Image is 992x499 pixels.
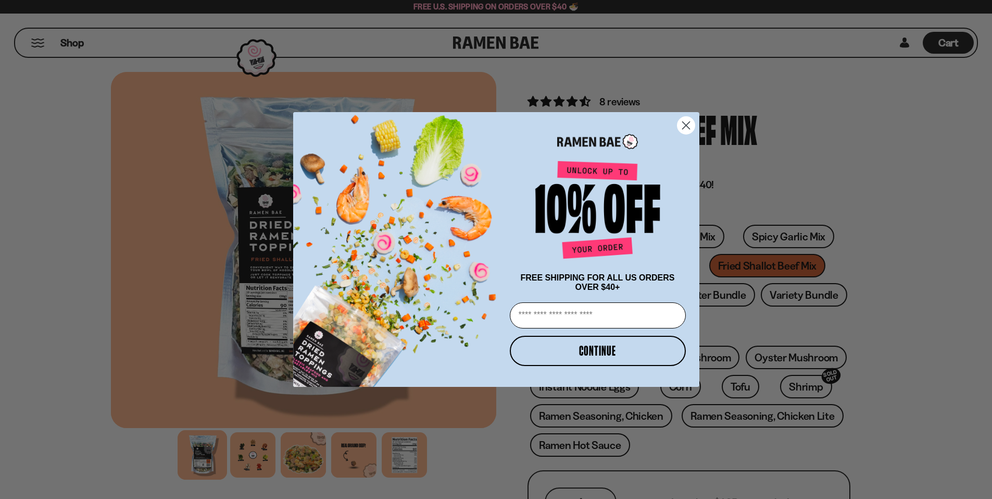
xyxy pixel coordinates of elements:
[557,133,638,150] img: Ramen Bae Logo
[510,336,686,366] button: CONTINUE
[533,161,663,263] img: Unlock up to 10% off
[293,103,506,387] img: ce7035ce-2e49-461c-ae4b-8ade7372f32c.png
[520,273,674,291] span: FREE SHIPPING FOR ALL US ORDERS OVER $40+
[677,116,695,135] button: Close dialog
